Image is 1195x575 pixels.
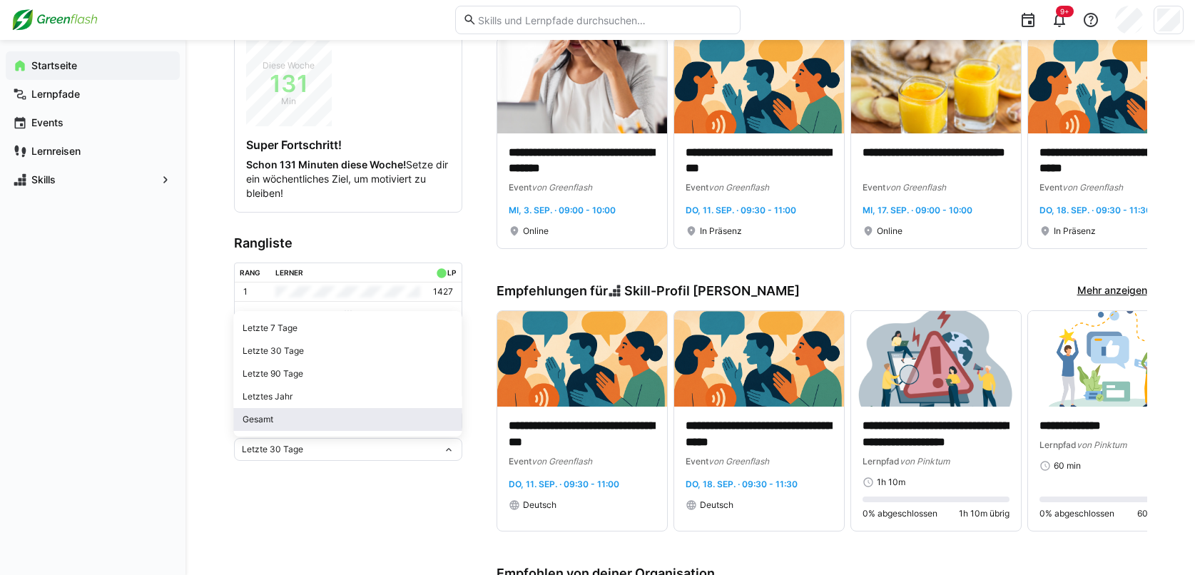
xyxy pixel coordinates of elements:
[509,182,532,193] span: Event
[885,182,946,193] span: von Greenflash
[1062,182,1123,193] span: von Greenflash
[1077,439,1127,450] span: von Pinktum
[532,456,592,467] span: von Greenflash
[243,414,454,425] div: Gesamt
[532,182,592,193] span: von Greenflash
[275,268,303,277] div: Lerner
[243,368,454,380] div: Letzte 90 Tage
[674,311,844,407] img: image
[243,286,248,297] p: 1
[243,391,454,402] div: Letztes Jahr
[863,205,972,215] span: Mi, 17. Sep. · 09:00 - 10:00
[234,235,462,251] h3: Rangliste
[624,283,800,299] span: Skill-Profil [PERSON_NAME]
[1039,439,1077,450] span: Lernpfad
[700,225,742,237] span: In Präsenz
[1077,283,1147,299] a: Mehr anzeigen
[509,205,616,215] span: Mi, 3. Sep. · 09:00 - 10:00
[1039,182,1062,193] span: Event
[1039,205,1151,215] span: Do, 18. Sep. · 09:30 - 11:30
[863,508,937,519] span: 0% abgeschlossen
[851,38,1021,133] img: image
[708,182,769,193] span: von Greenflash
[246,158,450,200] p: Setze dir ein wöchentliches Ziel, um motiviert zu bleiben!
[1054,460,1081,472] span: 60 min
[686,479,798,489] span: Do, 18. Sep. · 09:30 - 11:30
[477,14,732,26] input: Skills und Lernpfade durchsuchen…
[523,499,556,511] span: Deutsch
[523,225,549,237] span: Online
[851,311,1021,407] img: image
[877,225,902,237] span: Online
[686,456,708,467] span: Event
[509,479,619,489] span: Do, 11. Sep. · 09:30 - 11:00
[900,456,950,467] span: von Pinktum
[686,182,708,193] span: Event
[1060,7,1069,16] span: 9+
[1039,508,1114,519] span: 0% abgeschlossen
[242,444,303,455] span: Letzte 30 Tage
[863,182,885,193] span: Event
[243,345,454,357] div: Letzte 30 Tage
[959,508,1010,519] span: 1h 10m übrig
[708,456,769,467] span: von Greenflash
[497,283,800,299] h3: Empfehlungen für
[509,456,532,467] span: Event
[863,456,900,467] span: Lernpfad
[433,286,453,297] p: 1427
[700,499,733,511] span: Deutsch
[243,322,454,334] div: Letzte 7 Tage
[1137,508,1186,519] span: 60 min übrig
[497,311,667,407] img: image
[447,268,456,277] div: LP
[674,38,844,133] img: image
[497,38,667,133] img: image
[1054,225,1096,237] span: In Präsenz
[877,477,905,488] span: 1h 10m
[240,268,260,277] div: Rang
[246,138,450,152] h4: Super Fortschritt!
[686,205,796,215] span: Do, 11. Sep. · 09:30 - 11:00
[246,158,406,171] strong: Schon 131 Minuten diese Woche!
